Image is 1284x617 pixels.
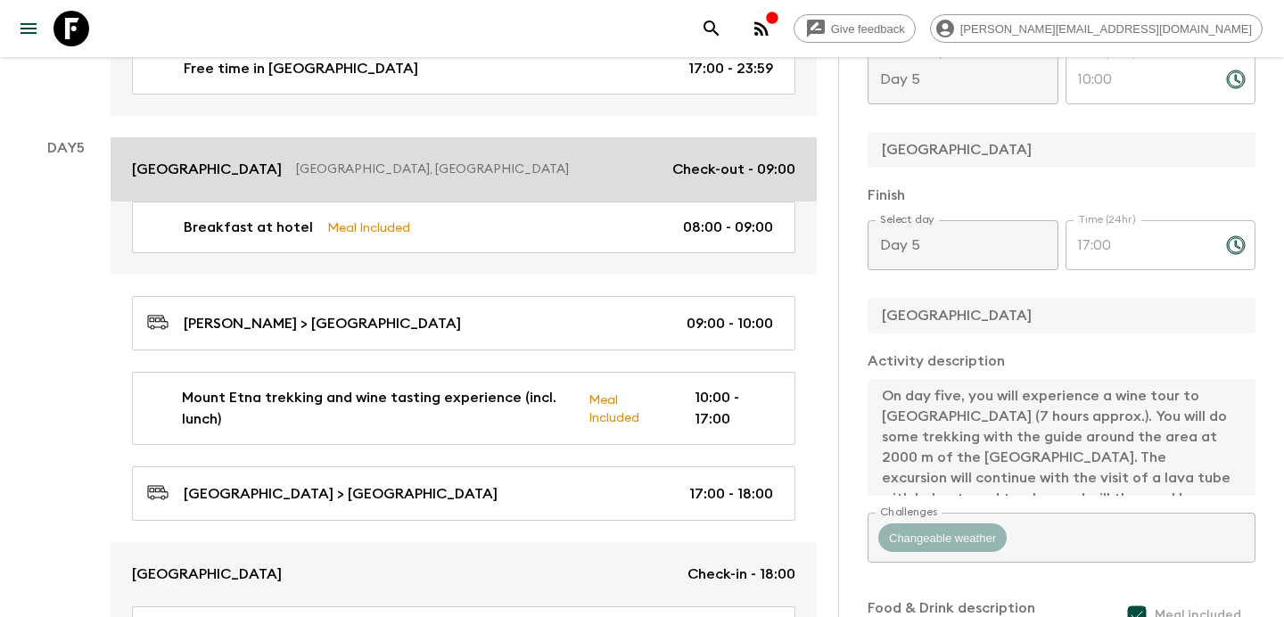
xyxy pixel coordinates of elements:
p: 08:00 - 09:00 [683,217,773,238]
p: Free time in [GEOGRAPHIC_DATA] [184,58,418,79]
button: menu [11,11,46,46]
p: [GEOGRAPHIC_DATA] [132,564,282,585]
p: Finish [868,185,1255,206]
label: Select day [880,212,934,227]
a: [GEOGRAPHIC_DATA] > [GEOGRAPHIC_DATA]17:00 - 18:00 [132,466,795,521]
p: Check-out - 09:00 [672,159,795,180]
p: [GEOGRAPHIC_DATA] [132,159,282,180]
span: [PERSON_NAME][EMAIL_ADDRESS][DOMAIN_NAME] [951,22,1262,36]
p: Meal Included [588,390,666,427]
a: Free time in [GEOGRAPHIC_DATA]17:00 - 23:59 [132,43,795,95]
a: Mount Etna trekking and wine tasting experience (incl. lunch)Meal Included10:00 - 17:00 [132,372,795,445]
input: hh:mm [1066,220,1212,270]
p: [GEOGRAPHIC_DATA], [GEOGRAPHIC_DATA] [296,160,658,178]
p: [PERSON_NAME] > [GEOGRAPHIC_DATA] [184,313,461,334]
a: [PERSON_NAME] > [GEOGRAPHIC_DATA]09:00 - 10:00 [132,296,795,350]
textarea: On day five, you will experience a wine tour to [GEOGRAPHIC_DATA] (7 hours approx.). You will do ... [868,379,1241,496]
button: search adventures [694,11,729,46]
a: [GEOGRAPHIC_DATA][GEOGRAPHIC_DATA], [GEOGRAPHIC_DATA]Check-out - 09:00 [111,137,817,202]
label: Challenges [880,505,937,520]
p: Meal Included [327,218,410,237]
a: Give feedback [794,14,916,43]
p: 10:00 - 17:00 [695,387,773,430]
a: Breakfast at hotelMeal Included08:00 - 09:00 [132,202,795,253]
span: Give feedback [821,22,915,36]
div: [PERSON_NAME][EMAIL_ADDRESS][DOMAIN_NAME] [930,14,1263,43]
p: Day 5 [21,137,111,159]
p: 17:00 - 18:00 [689,483,773,505]
input: hh:mm [1066,54,1212,104]
a: [GEOGRAPHIC_DATA]Check-in - 18:00 [111,542,817,606]
p: 17:00 - 23:59 [688,58,773,79]
p: Mount Etna trekking and wine tasting experience (incl. lunch) [182,387,573,430]
p: [GEOGRAPHIC_DATA] > [GEOGRAPHIC_DATA] [184,483,498,505]
p: Activity description [868,350,1255,372]
p: Check-in - 18:00 [687,564,795,585]
p: 09:00 - 10:00 [687,313,773,334]
p: Breakfast at hotel [184,217,313,238]
label: Time (24hr) [1078,212,1136,227]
